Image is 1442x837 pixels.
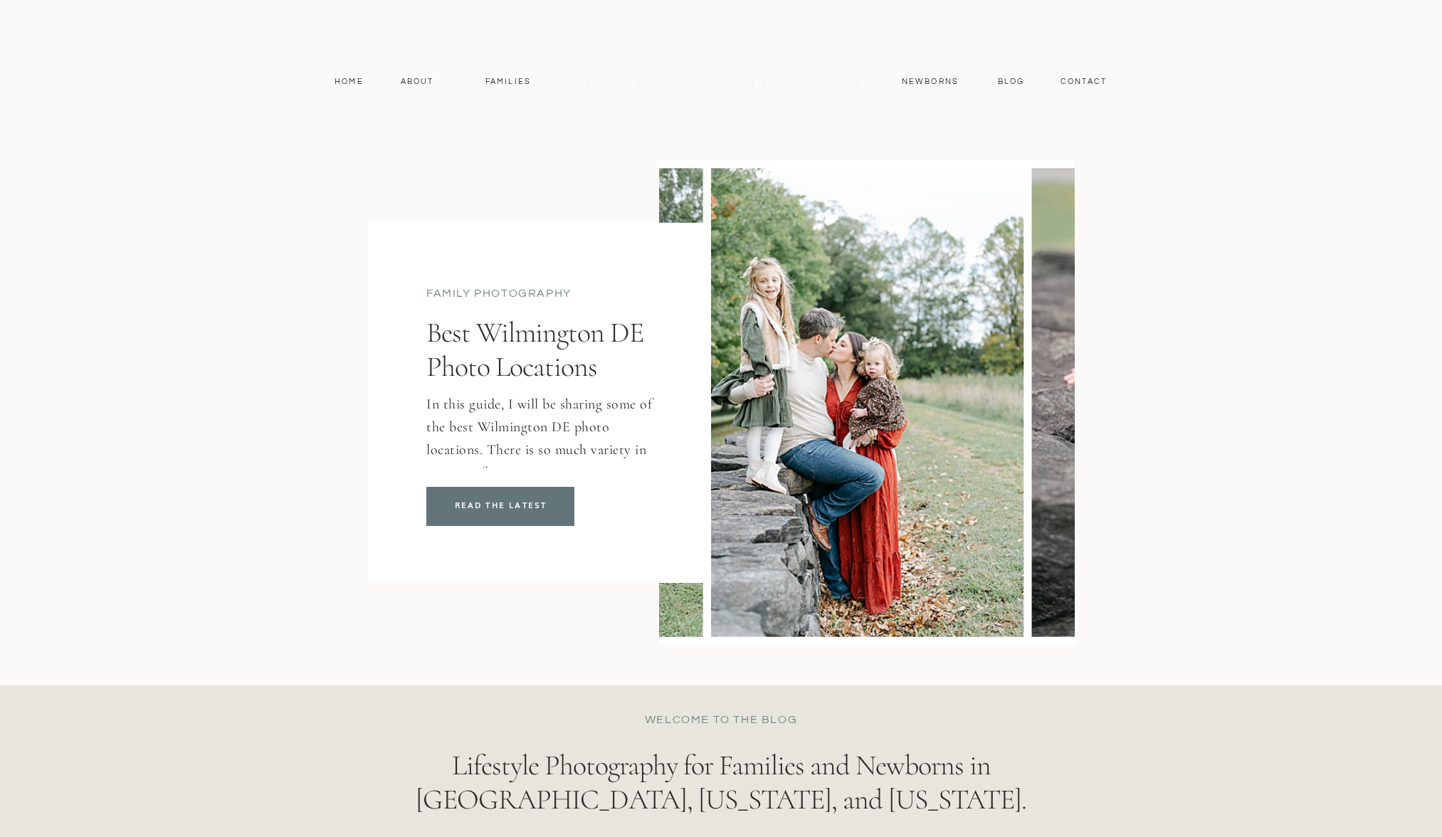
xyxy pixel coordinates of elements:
a: About [396,75,438,88]
a: READ THE LATEST [433,499,569,513]
a: Families [476,75,540,88]
a: Best Wilmington DE Photo Locations [426,315,643,384]
a: Newborns [896,75,964,88]
a: Home [328,75,370,88]
a: Best Wilmington DE Photo Locations [426,487,574,526]
a: contact [1053,75,1115,88]
h1: Lifestyle Photography for Families and Newborns in [GEOGRAPHIC_DATA], [US_STATE], and [US_STATE]. [395,748,1047,834]
img: Brandywine Creek State Park is a perfect location for family photos in Wilmington DE [659,160,1075,645]
a: Blog [994,75,1028,88]
a: family photography [426,288,572,299]
h1: welcome to the blog [570,712,872,732]
p: In this guide, I will be sharing some of the best Wilmington DE photo locations. There is so much... [426,393,656,621]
